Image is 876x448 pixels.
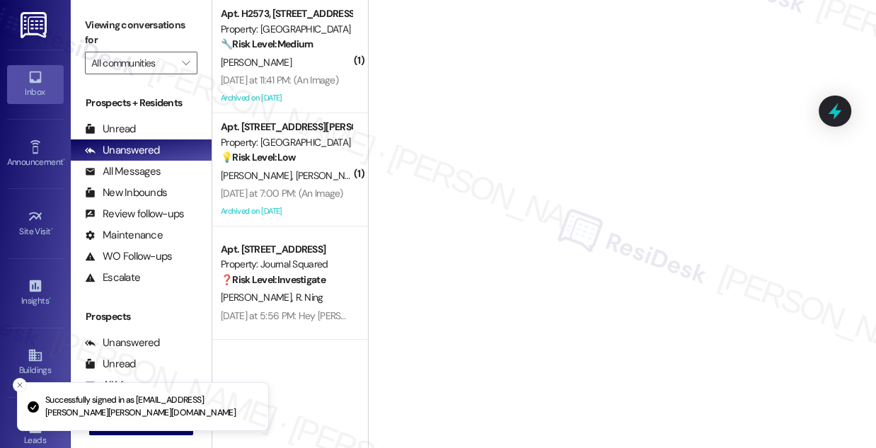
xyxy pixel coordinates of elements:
[85,357,136,372] div: Unread
[85,122,136,137] div: Unread
[7,65,64,103] a: Inbox
[7,343,64,381] a: Buildings
[221,22,352,37] div: Property: [GEOGRAPHIC_DATA]
[296,169,367,182] span: [PERSON_NAME]
[63,155,65,165] span: •
[219,89,353,107] div: Archived on [DATE]
[85,335,160,350] div: Unanswered
[221,38,313,50] strong: 🔧 Risk Level: Medium
[91,52,175,74] input: All communities
[21,12,50,38] img: ResiDesk Logo
[221,257,352,272] div: Property: Journal Squared
[85,270,140,285] div: Escalate
[219,202,353,220] div: Archived on [DATE]
[221,120,352,134] div: Apt. [STREET_ADDRESS][PERSON_NAME]
[221,169,296,182] span: [PERSON_NAME]
[221,56,292,69] span: [PERSON_NAME]
[13,378,27,392] button: Close toast
[85,143,160,158] div: Unanswered
[221,242,352,257] div: Apt. [STREET_ADDRESS]
[296,291,323,304] span: R. Ning
[85,185,167,200] div: New Inbounds
[71,309,212,324] div: Prospects
[49,294,51,304] span: •
[7,205,64,243] a: Site Visit •
[221,74,338,86] div: [DATE] at 11:41 PM: (An Image)
[85,164,161,179] div: All Messages
[221,291,296,304] span: [PERSON_NAME]
[221,6,352,21] div: Apt. H2573, [STREET_ADDRESS][PERSON_NAME]
[85,228,163,243] div: Maintenance
[221,273,325,286] strong: ❓ Risk Level: Investigate
[182,57,190,69] i: 
[85,14,197,52] label: Viewing conversations for
[85,249,172,264] div: WO Follow-ups
[71,96,212,110] div: Prospects + Residents
[85,207,184,222] div: Review follow-ups
[51,224,53,234] span: •
[45,394,257,419] p: Successfully signed in as [EMAIL_ADDRESS][PERSON_NAME][PERSON_NAME][DOMAIN_NAME]
[221,135,352,150] div: Property: [GEOGRAPHIC_DATA]
[221,187,343,200] div: [DATE] at 7:00 PM: (An Image)
[221,151,296,163] strong: 💡 Risk Level: Low
[7,274,64,312] a: Insights •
